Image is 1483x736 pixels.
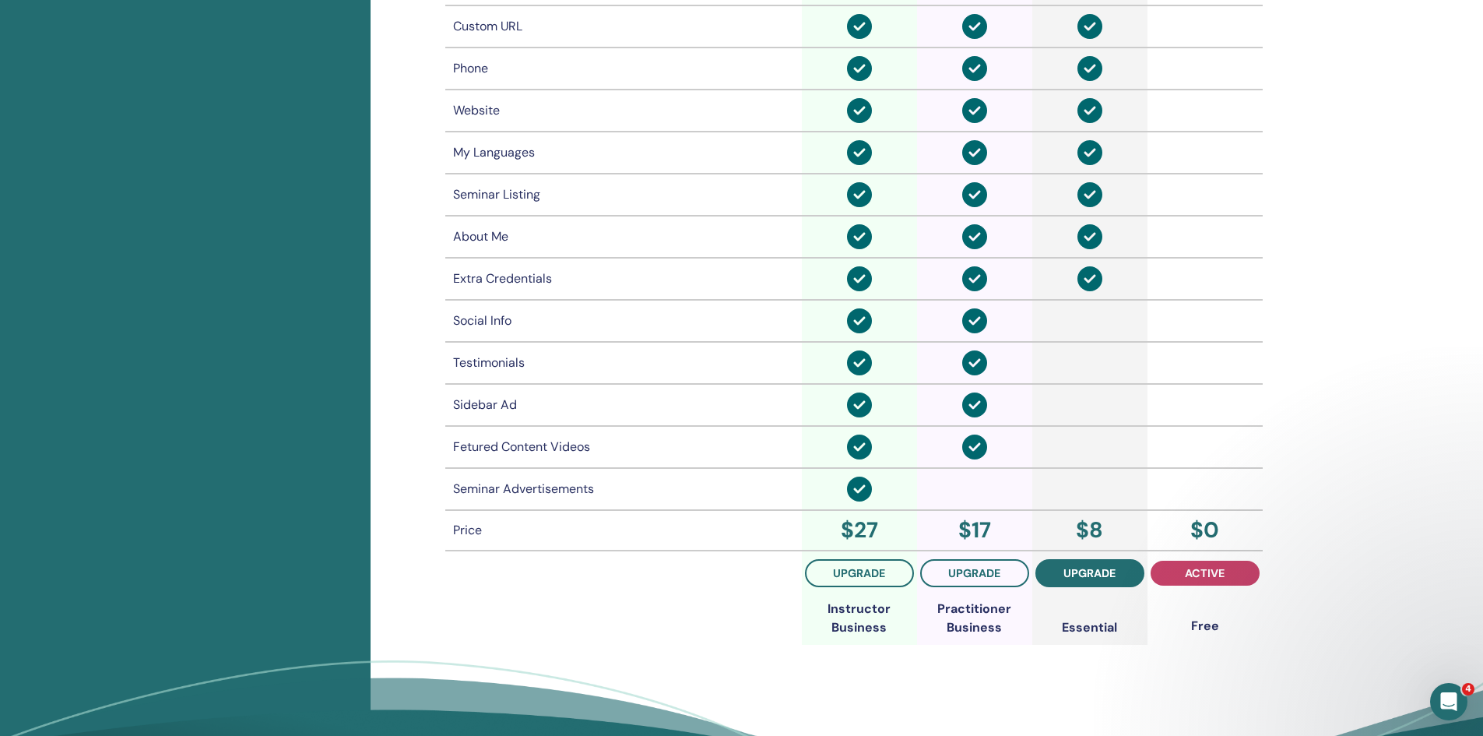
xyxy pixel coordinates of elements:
img: circle-check-solid.svg [1077,98,1102,123]
button: upgrade [920,559,1029,587]
span: upgrade [948,566,1000,580]
img: circle-check-solid.svg [847,140,872,165]
div: $ 8 [1035,514,1144,547]
div: Instructor Business [802,600,917,637]
img: circle-check-solid.svg [1077,140,1102,165]
img: circle-check-solid.svg [847,56,872,81]
div: Extra Credentials [453,269,794,288]
div: Essential [1062,618,1117,637]
img: circle-check-solid.svg [962,14,987,39]
div: Practitioner Business [917,600,1032,637]
span: active [1185,566,1225,580]
img: circle-check-solid.svg [847,182,872,207]
button: active [1151,561,1260,586]
img: circle-check-solid.svg [847,308,872,333]
div: $ 27 [805,514,914,547]
button: upgrade [805,559,914,587]
div: Seminar Listing [453,185,794,204]
img: circle-check-solid.svg [847,477,872,502]
img: circle-check-solid.svg [847,266,872,291]
span: upgrade [1063,567,1116,579]
span: 4 [1462,683,1474,696]
img: circle-check-solid.svg [1077,224,1102,249]
img: circle-check-solid.svg [962,140,987,165]
img: circle-check-solid.svg [962,350,987,375]
img: circle-check-solid.svg [847,14,872,39]
img: circle-check-solid.svg [962,393,987,417]
img: circle-check-solid.svg [1077,56,1102,81]
div: Testimonials [453,354,794,372]
div: $ 0 [1151,514,1260,547]
div: Website [453,101,794,120]
img: circle-check-solid.svg [847,224,872,249]
div: Social Info [453,312,794,330]
img: circle-check-solid.svg [1077,266,1102,291]
span: upgrade [833,566,885,580]
iframe: Intercom live chat [1430,683,1467,720]
div: About Me [453,227,794,246]
img: circle-check-solid.svg [1077,14,1102,39]
div: Seminar Advertisements [453,480,794,498]
img: circle-check-solid.svg [847,98,872,123]
img: circle-check-solid.svg [1077,182,1102,207]
img: circle-check-solid.svg [847,350,872,375]
button: upgrade [1035,559,1144,587]
div: Free [1191,617,1219,636]
div: Fetured Content Videos [453,438,794,456]
img: circle-check-solid.svg [962,266,987,291]
div: Custom URL [453,17,794,36]
img: circle-check-solid.svg [847,393,872,417]
img: circle-check-solid.svg [847,435,872,460]
div: Price [453,521,794,540]
img: circle-check-solid.svg [962,224,987,249]
img: circle-check-solid.svg [962,56,987,81]
img: circle-check-solid.svg [962,308,987,333]
div: My Languages [453,143,794,162]
div: Sidebar Ad [453,396,794,414]
img: circle-check-solid.svg [962,182,987,207]
img: circle-check-solid.svg [962,435,987,460]
div: $ 17 [920,514,1029,547]
img: circle-check-solid.svg [962,98,987,123]
div: Phone [453,59,794,78]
